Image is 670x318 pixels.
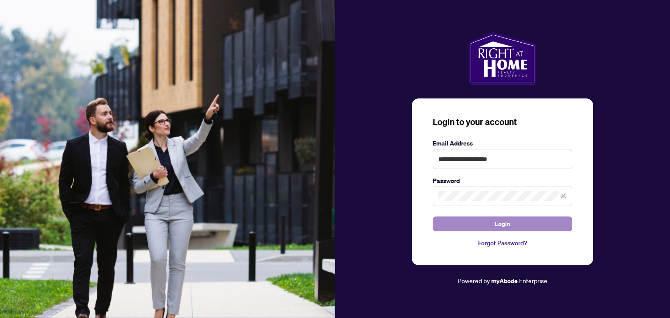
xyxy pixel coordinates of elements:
[433,238,572,248] a: Forgot Password?
[519,277,547,284] span: Enterprise
[433,139,572,148] label: Email Address
[491,276,518,286] a: myAbode
[433,116,572,128] h3: Login to your account
[433,176,572,186] label: Password
[561,193,567,199] span: eye-invisible
[495,217,510,231] span: Login
[468,32,536,85] img: ma-logo
[458,277,490,284] span: Powered by
[433,217,572,231] button: Login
